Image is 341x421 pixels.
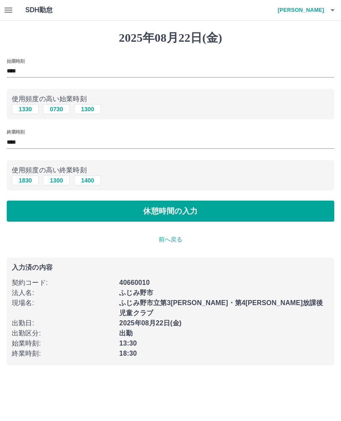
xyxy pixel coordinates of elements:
b: 13:30 [119,340,137,347]
b: ふじみ野市立第3[PERSON_NAME]・第4[PERSON_NAME]放課後児童クラブ [119,299,323,316]
b: ふじみ野市 [119,289,153,296]
p: 入力済の内容 [12,264,329,271]
p: 法人名 : [12,288,114,298]
p: 使用頻度の高い始業時刻 [12,94,329,104]
button: 1400 [74,175,101,185]
button: 1330 [12,104,39,114]
p: 前へ戻る [7,235,334,244]
button: 休憩時間の入力 [7,201,334,222]
p: 現場名 : [12,298,114,308]
p: 使用頻度の高い終業時刻 [12,165,329,175]
label: 始業時刻 [7,58,24,64]
b: 40660010 [119,279,149,286]
button: 1300 [43,175,70,185]
h1: 2025年08月22日(金) [7,31,334,45]
p: 始業時刻 : [12,338,114,349]
button: 0730 [43,104,70,114]
p: 終業時刻 : [12,349,114,359]
label: 終業時刻 [7,129,24,135]
b: 18:30 [119,350,137,357]
b: 2025年08月22日(金) [119,319,181,327]
p: 出勤区分 : [12,328,114,338]
b: 出勤 [119,330,133,337]
button: 1300 [74,104,101,114]
p: 契約コード : [12,278,114,288]
p: 出勤日 : [12,318,114,328]
button: 1830 [12,175,39,185]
